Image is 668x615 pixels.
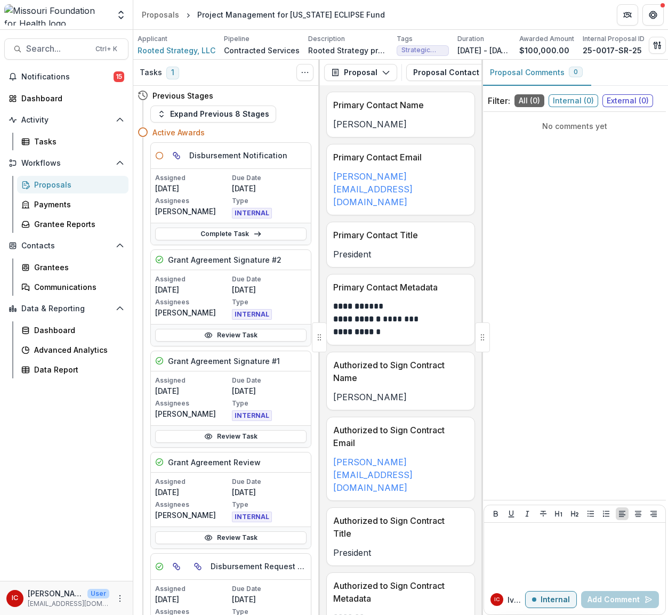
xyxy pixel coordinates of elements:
[17,278,128,296] a: Communications
[537,507,550,520] button: Strike
[93,43,119,55] div: Ctrl + K
[581,591,659,608] button: Add Comment
[155,531,307,544] a: Review Task
[4,68,128,85] button: Notifications15
[584,507,597,520] button: Bullet List
[197,9,385,20] div: Project Management for [US_STATE] ECLIPSE Fund
[4,300,128,317] button: Open Data & Reporting
[232,309,272,320] span: INTERNAL
[333,391,468,403] p: [PERSON_NAME]
[333,424,464,449] p: Authorized to Sign Contract Email
[519,45,569,56] p: $100,000.00
[401,46,444,54] span: Strategic Relationships - Other Grants and Contracts
[34,262,120,273] div: Grantees
[232,183,307,194] p: [DATE]
[324,64,397,81] button: Proposal
[155,183,230,194] p: [DATE]
[232,584,307,594] p: Due Date
[232,500,307,509] p: Type
[4,38,128,60] button: Search...
[152,127,205,138] h4: Active Awards
[617,4,638,26] button: Partners
[168,457,261,468] h5: Grant Agreement Review
[4,237,128,254] button: Open Contacts
[333,281,464,294] p: Primary Contact Metadata
[211,561,307,572] h5: Disbursement Request - Invoices
[333,579,464,605] p: Authorized to Sign Contract Metadata
[155,329,307,342] a: Review Task
[333,514,464,540] p: Authorized to Sign Contract Title
[155,584,230,594] p: Assigned
[155,509,230,521] p: [PERSON_NAME]
[232,477,307,487] p: Due Date
[168,355,280,367] h5: Grant Agreement Signature #1
[224,45,300,56] p: Contracted Services
[140,68,162,77] h3: Tasks
[232,385,307,396] p: [DATE]
[574,68,578,76] span: 0
[232,297,307,307] p: Type
[34,344,120,355] div: Advanced Analytics
[333,151,464,164] p: Primary Contact Email
[232,512,272,522] span: INTERNAL
[114,71,124,82] span: 15
[150,106,276,123] button: Expand Previous 8 Stages
[232,376,307,385] p: Due Date
[28,599,109,609] p: [EMAIL_ADDRESS][DOMAIN_NAME]
[152,90,213,101] h4: Previous Stages
[333,248,468,261] p: President
[114,4,128,26] button: Open entity switcher
[138,34,167,44] p: Applicant
[114,592,126,605] button: More
[21,72,114,82] span: Notifications
[583,34,645,44] p: Internal Proposal ID
[406,64,559,81] button: Proposal Contact Information
[34,219,120,230] div: Grantee Reports
[333,546,468,559] p: President
[333,359,464,384] p: Authorized to Sign Contract Name
[155,376,230,385] p: Assigned
[232,410,272,421] span: INTERNAL
[488,120,662,132] p: No comments yet
[34,179,120,190] div: Proposals
[505,507,518,520] button: Underline
[189,150,287,161] h5: Disbursement Notification
[232,487,307,498] p: [DATE]
[189,558,206,575] button: View dependent tasks
[521,507,534,520] button: Italicize
[519,34,574,44] p: Awarded Amount
[333,229,464,241] p: Primary Contact Title
[549,94,598,107] span: Internal ( 0 )
[138,7,183,22] a: Proposals
[308,34,345,44] p: Description
[168,558,185,575] button: Parent task
[397,34,413,44] p: Tags
[17,321,128,339] a: Dashboard
[155,307,230,318] p: [PERSON_NAME]
[17,341,128,359] a: Advanced Analytics
[457,45,511,56] p: [DATE] - [DATE]
[155,430,307,443] a: Review Task
[12,595,18,602] div: Ivory Clarke
[333,118,468,131] p: [PERSON_NAME]
[142,9,179,20] div: Proposals
[21,304,111,313] span: Data & Reporting
[17,361,128,378] a: Data Report
[17,133,128,150] a: Tasks
[17,258,128,276] a: Grantees
[168,147,185,164] button: Parent task
[17,215,128,233] a: Grantee Reports
[232,208,272,219] span: INTERNAL
[155,284,230,295] p: [DATE]
[642,4,664,26] button: Get Help
[4,111,128,128] button: Open Activity
[155,228,307,240] a: Complete Task
[232,196,307,206] p: Type
[155,274,230,284] p: Assigned
[155,408,230,419] p: [PERSON_NAME]
[602,94,653,107] span: External ( 0 )
[514,94,544,107] span: All ( 0 )
[34,325,120,336] div: Dashboard
[583,45,642,56] p: 25-0017-SR-25
[494,597,500,602] div: Ivory Clarke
